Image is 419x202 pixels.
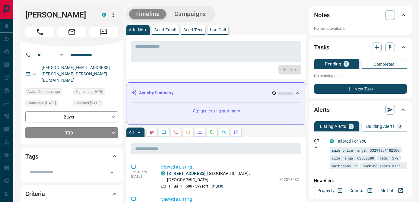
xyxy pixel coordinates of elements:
p: 0 [398,124,401,128]
span: bathrooms: 2 [332,163,357,169]
button: Open [108,169,116,177]
div: Buyer [25,111,118,122]
span: beds: 2-2 [379,155,398,161]
div: TBD [25,127,118,138]
div: Alerts [314,103,407,117]
div: Mon Aug 11 2025 [25,100,70,108]
p: Viewed a Listing [161,164,299,170]
p: Activity Summary [139,90,173,96]
a: [STREET_ADDRESS] [167,171,205,176]
span: Call [25,27,54,37]
div: Thu Jun 05 2025 [73,88,118,97]
p: Send Text [183,28,203,32]
svg: Opportunities [222,130,227,135]
h2: Tasks [314,43,329,52]
span: parking spots min: 1 [363,163,405,169]
p: 1 [180,184,182,189]
p: Listing Alerts [320,124,346,128]
p: , [GEOGRAPHIC_DATA], [GEOGRAPHIC_DATA] [167,170,276,183]
h2: Criteria [25,189,45,199]
span: size range: 630,2200 [332,155,374,161]
h2: Tags [25,152,38,161]
div: Activity Summary [131,87,301,99]
p: Building Alerts [366,124,395,128]
p: All [129,130,134,134]
h1: [PERSON_NAME] [25,10,93,20]
span: sale price range: 332910,1182500 [332,147,399,153]
p: X12313432 [279,177,299,182]
svg: Agent Actions [234,130,239,135]
svg: Listing Alerts [198,130,202,135]
p: generating summary [201,108,240,114]
span: Email [57,27,86,37]
a: Mr.Loft [376,186,407,195]
p: 1 [350,124,352,128]
div: condos.ca [330,139,334,143]
h2: Alerts [314,105,330,115]
button: New Task [314,84,407,94]
div: Fri Aug 15 2025 [25,88,70,97]
p: Log Call [210,28,226,32]
button: Open [58,51,65,58]
span: Contacted [DATE] [27,100,56,106]
p: 500 - 599 sqft [186,184,208,189]
span: Active 20 hours ago [27,89,60,95]
a: Property [314,186,345,195]
p: New Alert: [314,178,407,184]
button: Campaigns [168,9,212,19]
p: Pending [325,62,341,66]
svg: Lead Browsing Activity [161,130,166,135]
div: condos.ca [161,171,165,175]
p: No notes available [314,26,407,31]
div: Criteria [25,187,118,201]
div: Tags [25,149,118,164]
p: 0 [345,62,347,66]
a: Condos [345,186,376,195]
svg: Emails [186,130,190,135]
svg: Push Notification Only [314,144,318,148]
p: $1,930 [212,184,224,189]
p: Add Note [129,28,147,32]
span: Claimed [DATE] [75,100,100,106]
button: Timeline [129,9,166,19]
div: Notes [314,8,407,22]
svg: Email Verified [33,72,37,76]
a: [PERSON_NAME][EMAIL_ADDRESS][PERSON_NAME][PERSON_NAME][DOMAIN_NAME] [42,65,110,83]
svg: Calls [173,130,178,135]
div: Mon Aug 11 2025 [73,100,118,108]
p: 1 [168,184,170,189]
h2: Notes [314,10,330,20]
span: Signed up [DATE] [75,89,103,95]
a: Tailored For You [336,139,367,144]
div: Tasks [314,40,407,55]
p: Completed [373,62,395,66]
p: 12:18 pm [131,170,152,174]
svg: Requests [210,130,214,135]
p: No pending tasks [314,71,407,80]
p: [DATE] [131,174,152,178]
p: Off [314,138,326,144]
p: Send Email [154,28,176,32]
div: condos.ca [102,13,106,17]
svg: Notes [149,130,154,135]
span: Message [89,27,118,37]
